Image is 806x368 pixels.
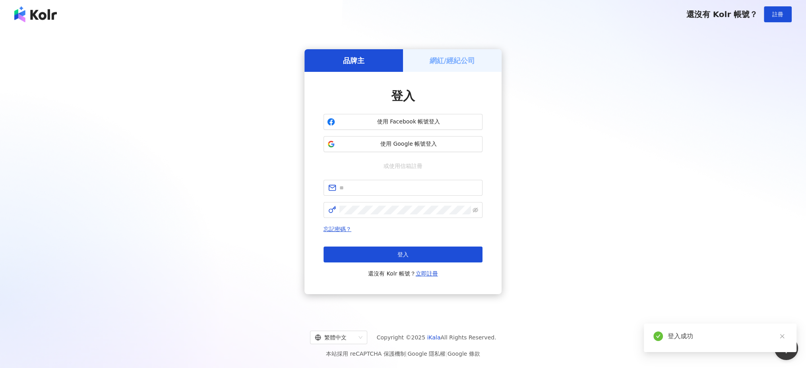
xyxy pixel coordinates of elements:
h5: 網紅/經紀公司 [430,56,475,66]
button: 註冊 [764,6,792,22]
span: check-circle [653,331,663,341]
span: 本站採用 reCAPTCHA 保護機制 [326,349,480,358]
h5: 品牌主 [343,56,364,66]
a: 立即註冊 [416,270,438,277]
span: | [446,351,448,357]
a: Google 條款 [448,351,480,357]
a: iKala [427,334,441,341]
span: 登入 [397,251,409,258]
span: Copyright © 2025 All Rights Reserved. [377,333,496,342]
span: | [406,351,408,357]
button: 登入 [324,247,482,262]
button: 使用 Google 帳號登入 [324,136,482,152]
span: eye-invisible [473,207,478,213]
span: close [779,333,785,339]
img: logo [14,6,57,22]
span: 還沒有 Kolr 帳號？ [368,269,438,278]
span: 使用 Facebook 帳號登入 [338,118,479,126]
div: 繁體中文 [315,331,355,344]
button: 使用 Facebook 帳號登入 [324,114,482,130]
span: 或使用信箱註冊 [378,162,428,170]
span: 註冊 [772,11,783,17]
a: 忘記密碼？ [324,226,351,232]
span: 登入 [391,89,415,103]
span: 使用 Google 帳號登入 [338,140,479,148]
a: Google 隱私權 [407,351,446,357]
div: 登入成功 [668,331,787,341]
span: 還沒有 Kolr 帳號？ [686,10,758,19]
